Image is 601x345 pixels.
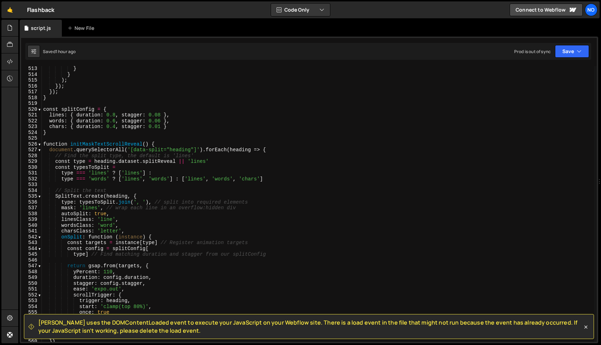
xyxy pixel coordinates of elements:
div: 558 [21,327,42,333]
div: 518 [21,95,42,101]
div: 514 [21,72,42,78]
div: 529 [21,159,42,165]
a: No [585,4,597,16]
div: 546 [21,257,42,263]
div: 545 [21,251,42,257]
a: Connect to Webflow [510,4,583,16]
div: 548 [21,269,42,275]
div: 517 [21,89,42,95]
div: Saved [43,49,76,55]
div: 549 [21,275,42,281]
div: 551 [21,286,42,292]
div: 542 [21,234,42,240]
div: 531 [21,170,42,176]
span: [PERSON_NAME] uses the DOMContentLoaded event to execute your JavaScript on your Webflow site. Th... [38,319,582,334]
div: 553 [21,298,42,304]
div: 557 [21,321,42,327]
div: 521 [21,112,42,118]
a: 🤙 [1,1,19,18]
div: 538 [21,211,42,217]
div: 550 [21,281,42,287]
div: 533 [21,182,42,188]
div: 555 [21,309,42,315]
div: 552 [21,292,42,298]
div: 525 [21,135,42,141]
div: 516 [21,83,42,89]
div: 519 [21,101,42,107]
button: Code Only [271,4,330,16]
div: 539 [21,217,42,223]
div: 554 [21,304,42,310]
div: Prod is out of sync [514,49,551,55]
div: 556 [21,315,42,321]
div: Flashback [27,6,54,14]
div: 528 [21,153,42,159]
div: 541 [21,228,42,234]
div: 543 [21,240,42,246]
div: New File [67,25,97,32]
div: 1 hour ago [56,49,76,55]
button: Save [555,45,589,58]
div: script.js [31,25,51,32]
div: 547 [21,263,42,269]
div: 515 [21,77,42,83]
div: 532 [21,176,42,182]
div: 534 [21,188,42,194]
div: 527 [21,147,42,153]
div: 520 [21,107,42,113]
div: 513 [21,66,42,72]
div: 544 [21,246,42,252]
div: 524 [21,130,42,136]
div: 526 [21,141,42,147]
div: 559 [21,333,42,339]
div: 537 [21,205,42,211]
div: 522 [21,118,42,124]
div: 560 [21,339,42,345]
div: 530 [21,165,42,171]
div: 536 [21,199,42,205]
div: 540 [21,223,42,229]
div: 535 [21,193,42,199]
div: 523 [21,124,42,130]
